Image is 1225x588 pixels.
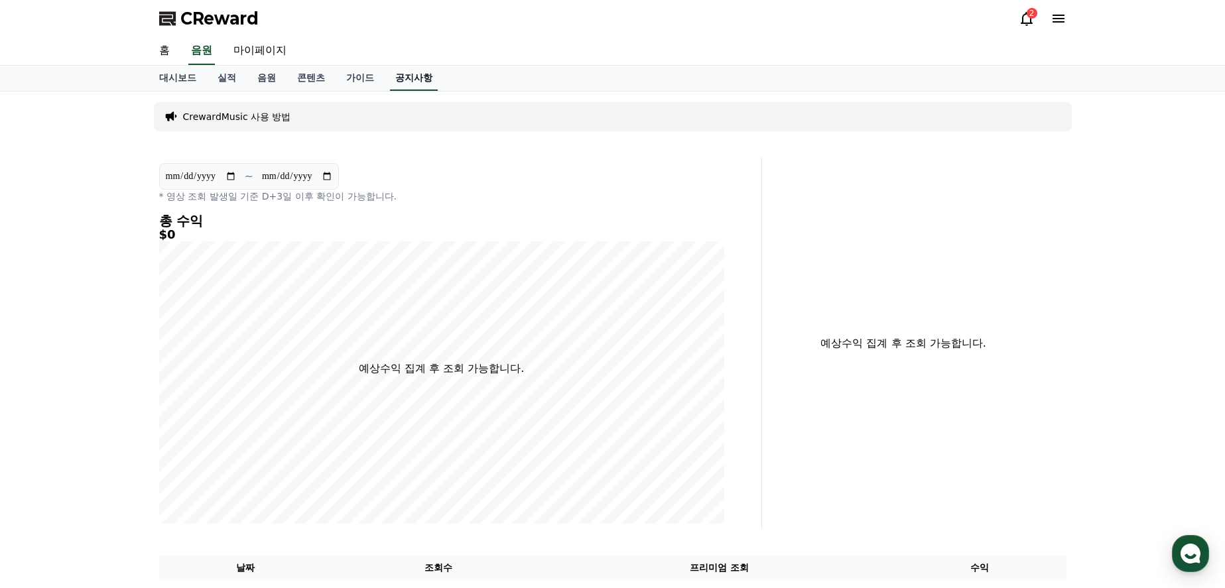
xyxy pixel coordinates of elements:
[88,420,171,453] a: 대화
[332,556,545,580] th: 조회수
[359,361,524,377] p: 예상수익 집계 후 조회 가능합니다.
[149,37,180,65] a: 홈
[1027,8,1037,19] div: 2
[545,556,893,580] th: 프리미엄 조회
[188,37,215,65] a: 음원
[4,420,88,453] a: 홈
[159,190,724,203] p: * 영상 조회 발생일 기준 D+3일 이후 확인이 가능합니다.
[245,168,253,184] p: ~
[180,8,259,29] span: CReward
[247,66,287,91] a: 음원
[183,110,291,123] a: CrewardMusic 사용 방법
[893,556,1066,580] th: 수익
[159,213,724,228] h4: 총 수익
[390,66,438,91] a: 공지사항
[159,556,332,580] th: 날짜
[223,37,297,65] a: 마이페이지
[336,66,385,91] a: 가이드
[287,66,336,91] a: 콘텐츠
[205,440,221,451] span: 설정
[171,420,255,453] a: 설정
[159,228,724,241] h5: $0
[1019,11,1035,27] a: 2
[773,335,1035,351] p: 예상수익 집계 후 조회 가능합니다.
[207,66,247,91] a: 실적
[149,66,207,91] a: 대시보드
[159,8,259,29] a: CReward
[42,440,50,451] span: 홈
[121,441,137,451] span: 대화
